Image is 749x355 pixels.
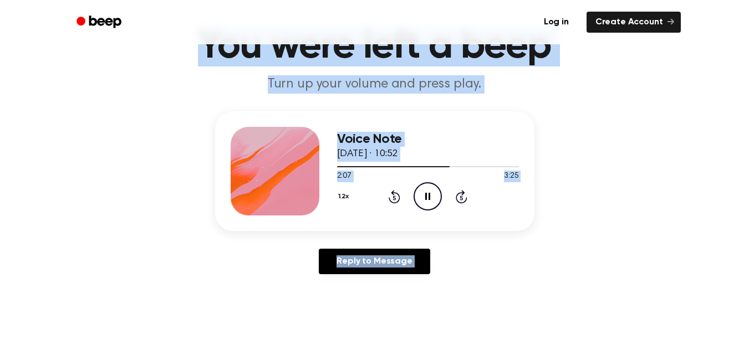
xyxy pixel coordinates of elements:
a: Beep [69,12,131,33]
span: 3:25 [504,171,518,182]
a: Reply to Message [319,249,430,274]
span: 2:07 [337,171,351,182]
a: Log in [533,9,580,35]
span: [DATE] · 10:52 [337,149,398,159]
button: 1.2x [337,187,353,206]
h3: Voice Note [337,132,519,147]
h1: You were left a beep [91,27,659,66]
p: Turn up your volume and press play. [162,75,588,94]
a: Create Account [587,12,681,33]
